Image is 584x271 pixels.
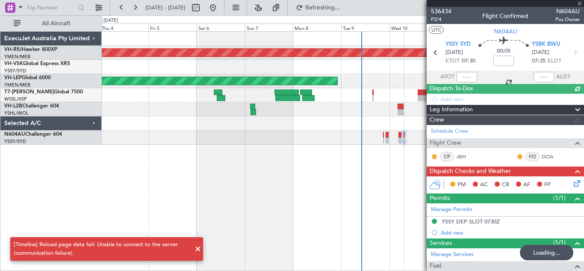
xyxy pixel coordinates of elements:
[520,245,573,260] div: Loading...
[100,24,148,31] div: Thu 4
[4,104,59,109] a: VH-L2BChallenger 604
[197,24,245,31] div: Sat 6
[4,132,62,137] a: N604AUChallenger 604
[553,238,566,247] span: (1/1)
[14,241,190,257] div: [Timeline] Reload page data fail: Unable to connect to the server (communication failure).
[4,96,27,102] a: WSSL/XSP
[556,73,570,81] span: ALDT
[482,12,528,21] div: Flight Confirmed
[429,26,444,34] button: UTC
[555,7,580,16] span: N604AU
[305,5,341,11] span: Refreshing...
[292,1,343,15] button: Refreshing...
[494,27,517,36] span: N604AU
[532,40,560,49] span: YSBK BWU
[4,132,25,137] span: N604AU
[430,238,452,248] span: Services
[430,261,441,271] span: Fuel
[445,57,460,66] span: ETOT
[341,24,389,31] div: Tue 9
[457,181,466,189] span: PM
[523,181,530,189] span: AF
[145,4,186,12] span: [DATE] - [DATE]
[4,138,26,145] a: YSSY/SYD
[480,181,488,189] span: AC
[430,194,450,203] span: Permits
[4,110,29,116] a: YSHL/WOL
[431,250,474,259] a: Manage Services
[431,7,451,16] span: 536434
[245,24,293,31] div: Sun 7
[4,47,57,52] a: VH-RIUHawker 800XP
[4,75,22,80] span: VH-LEP
[4,104,22,109] span: VH-L2B
[430,167,511,176] span: Dispatch Checks and Weather
[532,48,549,57] span: [DATE]
[4,75,51,80] a: VH-LEPGlobal 6000
[4,89,83,95] a: T7-[PERSON_NAME]Global 7500
[4,89,54,95] span: T7-[PERSON_NAME]
[148,24,197,31] div: Fri 5
[4,61,70,66] a: VH-VSKGlobal Express XRS
[544,181,551,189] span: FP
[497,47,510,56] span: 00:05
[440,73,454,81] span: ATOT
[555,16,580,23] span: Pos Owner
[431,16,451,23] span: P2/4
[548,57,561,66] span: ELDT
[462,57,475,66] span: 07:30
[103,17,118,24] div: [DATE]
[445,48,463,57] span: [DATE]
[4,54,30,60] a: YMEN/MEB
[532,57,546,66] span: 07:35
[293,24,341,31] div: Mon 8
[553,194,566,203] span: (1/1)
[4,82,30,88] a: YMEN/MEB
[4,47,22,52] span: VH-RIU
[389,24,438,31] div: Wed 10
[26,1,75,14] input: Trip Number
[22,21,90,27] span: All Aircraft
[4,61,23,66] span: VH-VSK
[442,218,500,225] div: YSSY DEP SLOT 0730Z
[441,229,580,236] div: Add new
[9,17,93,30] button: All Aircraft
[431,205,472,214] a: Manage Permits
[445,40,471,49] span: YSSY SYD
[502,181,509,189] span: CR
[4,68,26,74] a: YSSY/SYD
[430,105,473,115] span: Leg Information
